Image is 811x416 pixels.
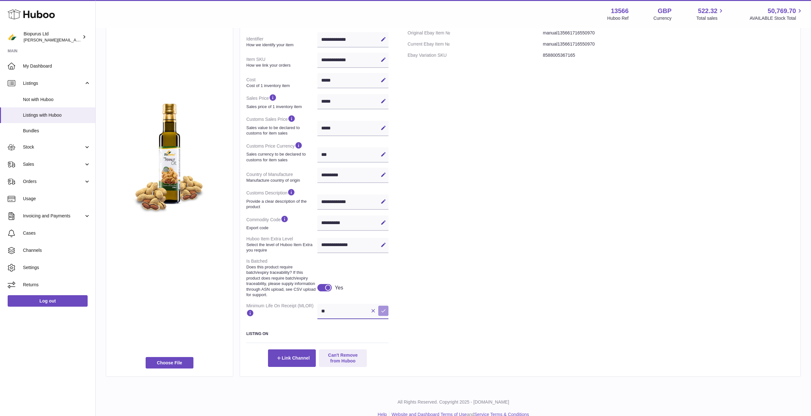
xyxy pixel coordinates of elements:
[246,225,316,231] strong: Export code
[658,7,671,15] strong: GBP
[246,169,317,186] dt: Country of Manufacture
[23,80,84,86] span: Listings
[749,7,803,21] a: 50,769.70 AVAILABLE Stock Total
[23,63,91,69] span: My Dashboard
[146,357,193,369] span: Choose File
[246,256,317,300] dt: Is Batched
[246,242,316,253] strong: Select the level of Huboo Item Extra you require
[246,151,316,163] strong: Sales currency to be declared to customs for item sales
[23,128,91,134] span: Bundles
[23,144,84,150] span: Stock
[8,295,88,307] a: Log out
[654,15,672,21] div: Currency
[246,104,316,110] strong: Sales price of 1 inventory item
[246,74,317,91] dt: Cost
[246,83,316,89] strong: Cost of 1 inventory item
[23,112,91,118] span: Listings with Huboo
[23,97,91,103] span: Not with Huboo
[335,284,343,291] div: Yes
[246,178,316,183] strong: Manufacture country of origin
[23,265,91,271] span: Settings
[607,15,629,21] div: Huboo Ref
[23,282,91,288] span: Returns
[23,196,91,202] span: Usage
[246,199,316,210] strong: Provide a clear description of the product
[698,7,717,15] span: 522.32
[23,161,84,167] span: Sales
[696,15,725,21] span: Total sales
[246,112,317,138] dt: Customs Sales Price
[408,27,543,39] dt: Original Ebay Item №
[408,50,543,61] dt: Ebay Variation SKU
[23,213,84,219] span: Invoicing and Payments
[246,233,317,256] dt: Huboo Item Extra Level
[611,7,629,15] strong: 13566
[101,399,806,405] p: All Rights Reserved. Copyright 2025 - [DOMAIN_NAME]
[246,91,317,112] dt: Sales Price
[24,31,81,43] div: Biopurus Ltd
[246,186,317,212] dt: Customs Description
[246,42,316,48] strong: How we identify your item
[246,212,317,233] dt: Commodity Code
[246,62,316,68] strong: How we link your orders
[543,39,794,50] dd: manual135661716550970
[8,32,17,42] img: peter@biopurus.co.uk
[246,33,317,50] dt: Identifier
[768,7,796,15] span: 50,769.70
[696,7,725,21] a: 522.32 Total sales
[319,349,367,367] button: Can't Remove from Huboo
[268,349,316,367] button: Link Channel
[749,15,803,21] span: AVAILABLE Stock Total
[543,27,794,39] dd: manual135661716550970
[246,139,317,165] dt: Customs Price Currency
[246,264,316,298] strong: Does this product require batch/expiry traceability? If this product does require batch/expiry tr...
[246,54,317,70] dt: Item SKU
[23,247,91,253] span: Channels
[246,300,317,322] dt: Minimum Life On Receipt (MLOR)
[23,230,91,236] span: Cases
[24,37,128,42] span: [PERSON_NAME][EMAIL_ADDRESS][DOMAIN_NAME]
[246,125,316,136] strong: Sales value to be declared to customs for item sales
[543,50,794,61] dd: 8588005367165
[23,179,84,185] span: Orders
[112,99,227,213] img: 135661722099391.jpg
[246,331,388,336] h3: Listing On
[408,39,543,50] dt: Current Ebay Item №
